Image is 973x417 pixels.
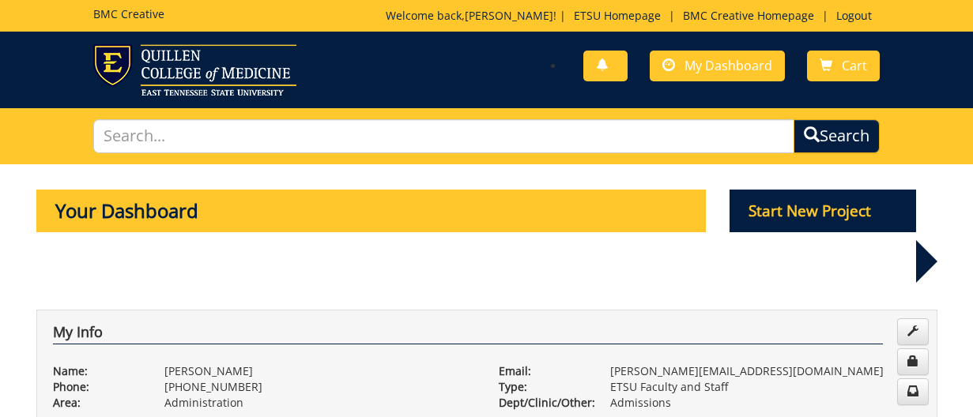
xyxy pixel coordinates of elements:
p: Phone: [53,379,141,395]
a: Start New Project [730,205,916,220]
p: [PERSON_NAME] [164,363,475,379]
a: [PERSON_NAME] [465,8,553,23]
img: ETSU logo [93,44,296,96]
a: BMC Creative Homepage [675,8,822,23]
a: Change Password [897,348,929,375]
input: Search... [93,119,795,153]
p: Email: [499,363,586,379]
p: Administration [164,395,475,411]
a: Change Communication Preferences [897,378,929,405]
p: Type: [499,379,586,395]
p: Start New Project [730,190,916,232]
p: Name: [53,363,141,379]
p: Area: [53,395,141,411]
p: Welcome back, ! | | | [386,8,880,24]
p: Dept/Clinic/Other: [499,395,586,411]
p: [PHONE_NUMBER] [164,379,475,395]
a: Edit Info [897,318,929,345]
h5: BMC Creative [93,8,164,20]
p: Admissions [610,395,921,411]
h4: My Info [53,325,883,345]
p: [PERSON_NAME][EMAIL_ADDRESS][DOMAIN_NAME] [610,363,921,379]
p: Your Dashboard [36,190,707,232]
span: My Dashboard [684,57,772,74]
a: My Dashboard [650,51,785,81]
a: Logout [828,8,880,23]
button: Search [794,119,880,153]
a: Cart [807,51,880,81]
a: ETSU Homepage [566,8,669,23]
p: ETSU Faculty and Staff [610,379,921,395]
span: Cart [842,57,867,74]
